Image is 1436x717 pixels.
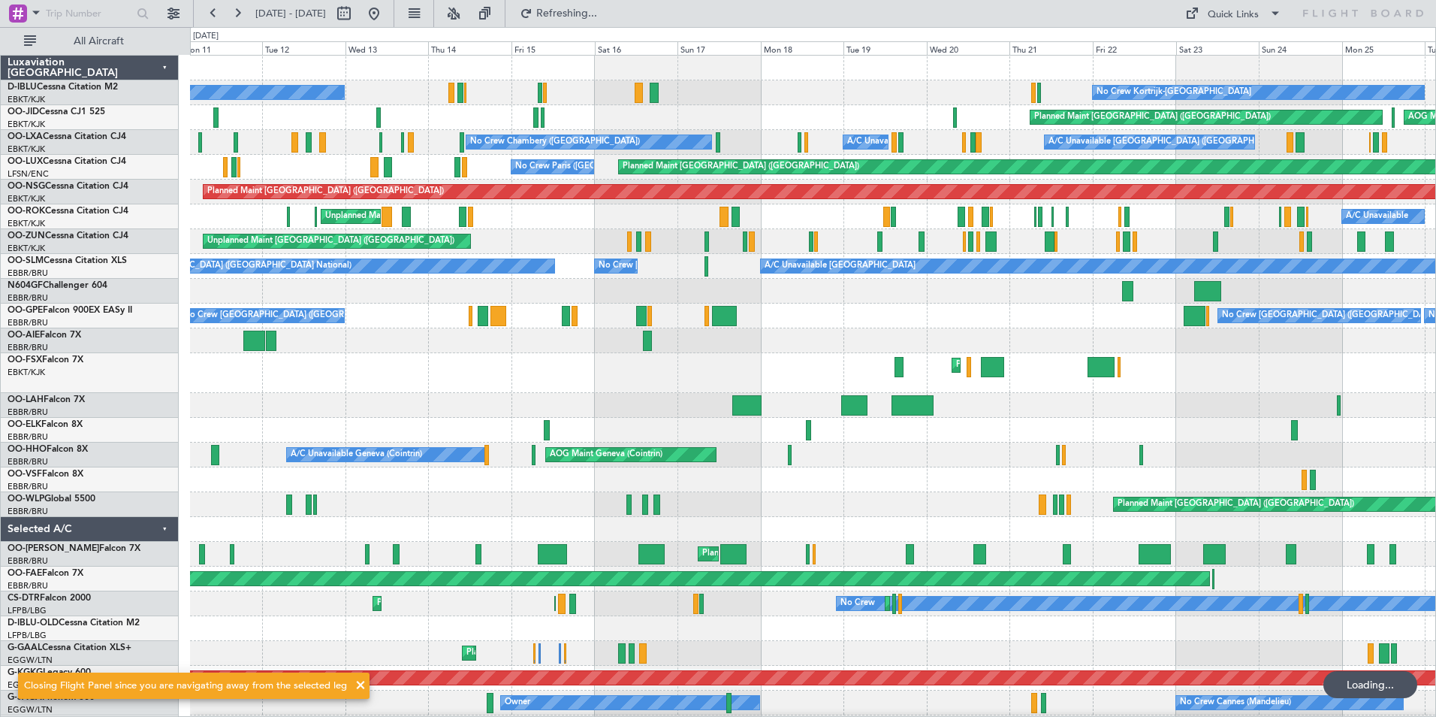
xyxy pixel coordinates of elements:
div: Tue 12 [262,41,345,55]
a: LFPB/LBG [8,605,47,616]
span: Refreshing... [535,8,599,19]
span: OO-FAE [8,569,42,578]
button: Quick Links [1178,2,1289,26]
div: Tue 19 [843,41,927,55]
div: No Crew [GEOGRAPHIC_DATA] ([GEOGRAPHIC_DATA] National) [599,255,850,277]
div: Owner [505,691,530,714]
div: [DATE] [193,30,219,43]
div: Quick Links [1208,8,1259,23]
a: EBBR/BRU [8,555,48,567]
a: D-IBLUCessna Citation M2 [8,83,118,92]
a: EBKT/KJK [8,218,45,229]
div: Sat 23 [1176,41,1260,55]
div: No Crew Paris ([GEOGRAPHIC_DATA]) [515,156,664,178]
div: AOG Maint Geneva (Cointrin) [550,443,662,466]
a: EBBR/BRU [8,431,48,443]
div: No Crew [GEOGRAPHIC_DATA] ([GEOGRAPHIC_DATA] National) [183,304,435,327]
a: G-GAALCessna Citation XLS+ [8,643,131,652]
a: D-IBLU-OLDCessna Citation M2 [8,619,140,628]
span: OO-LXA [8,132,43,141]
div: No Crew Chambery ([GEOGRAPHIC_DATA]) [470,131,640,153]
a: N604GFChallenger 604 [8,281,107,290]
div: Thu 14 [428,41,511,55]
a: OO-FSXFalcon 7X [8,355,83,365]
a: OO-WLPGlobal 5500 [8,495,95,504]
div: Planned Maint Kortrijk-[GEOGRAPHIC_DATA] [956,354,1131,377]
div: A/C Unavailable [1346,205,1408,228]
div: Mon 18 [761,41,844,55]
div: Unplanned Maint [GEOGRAPHIC_DATA] ([GEOGRAPHIC_DATA]) [207,230,454,253]
a: LFPB/LBG [8,630,47,641]
div: Loading... [1323,671,1417,698]
span: OO-FSX [8,355,42,365]
div: No Crew [GEOGRAPHIC_DATA] ([GEOGRAPHIC_DATA] National) [100,255,351,277]
div: Planned Maint Sofia [889,592,966,615]
button: All Aircraft [17,29,163,53]
div: Fri 22 [1093,41,1176,55]
div: Closing Flight Panel since you are navigating away from the selected leg [24,679,347,694]
span: OO-ELK [8,420,41,429]
span: All Aircraft [39,36,158,47]
div: A/C Unavailable [GEOGRAPHIC_DATA] ([GEOGRAPHIC_DATA] National) [1048,131,1328,153]
span: N604GF [8,281,43,290]
a: EBKT/KJK [8,119,45,130]
span: OO-ROK [8,207,45,216]
a: EBKT/KJK [8,144,45,155]
a: OO-[PERSON_NAME]Falcon 7X [8,544,140,553]
div: Fri 15 [511,41,595,55]
span: OO-ZUN [8,231,45,241]
div: Planned Maint [GEOGRAPHIC_DATA] ([GEOGRAPHIC_DATA]) [207,180,444,203]
span: OO-LUX [8,157,43,166]
a: OO-NSGCessna Citation CJ4 [8,182,128,191]
input: Trip Number [46,2,132,25]
a: EBBR/BRU [8,481,48,492]
a: OO-ELKFalcon 8X [8,420,83,429]
a: CS-DTRFalcon 2000 [8,594,91,603]
button: Refreshing... [513,2,603,26]
div: A/C Unavailable [GEOGRAPHIC_DATA] [765,255,916,277]
div: Wed 13 [345,41,429,55]
a: OO-FAEFalcon 7X [8,569,83,578]
span: CS-DTR [8,594,40,603]
span: OO-GPE [8,306,43,315]
span: OO-WLP [8,495,44,504]
div: Unplanned Maint [GEOGRAPHIC_DATA]-[GEOGRAPHIC_DATA] [325,205,568,228]
span: [DATE] - [DATE] [255,7,326,20]
div: Thu 21 [1009,41,1093,55]
span: OO-HHO [8,445,47,454]
div: Wed 20 [927,41,1010,55]
a: OO-JIDCessna CJ1 525 [8,107,105,116]
div: Sun 17 [677,41,761,55]
a: OO-LXACessna Citation CJ4 [8,132,126,141]
a: OO-ZUNCessna Citation CJ4 [8,231,128,241]
a: EBBR/BRU [8,456,48,467]
span: OO-SLM [8,256,44,265]
a: OO-SLMCessna Citation XLS [8,256,127,265]
span: G-GAAL [8,643,42,652]
a: OO-GPEFalcon 900EX EASy II [8,306,132,315]
span: OO-NSG [8,182,45,191]
a: EBKT/KJK [8,193,45,204]
a: EBBR/BRU [8,580,48,591]
div: Planned Maint [GEOGRAPHIC_DATA] ([GEOGRAPHIC_DATA]) [1034,106,1271,129]
a: OO-ROKCessna Citation CJ4 [8,207,128,216]
div: A/C Unavailable [GEOGRAPHIC_DATA] ([GEOGRAPHIC_DATA] National) [847,131,1127,153]
a: OO-AIEFalcon 7X [8,331,81,340]
div: Planned Maint Sofia [377,592,454,615]
div: Mon 11 [179,41,263,55]
a: EBBR/BRU [8,268,48,279]
a: OO-HHOFalcon 8X [8,445,88,454]
a: LFSN/ENC [8,168,49,180]
span: OO-AIE [8,331,40,340]
div: A/C Unavailable Geneva (Cointrin) [291,443,422,466]
a: EBBR/BRU [8,407,48,418]
div: Planned Maint [GEOGRAPHIC_DATA] ([GEOGRAPHIC_DATA]) [623,156,859,178]
div: Planned Maint [GEOGRAPHIC_DATA] ([GEOGRAPHIC_DATA]) [1118,493,1354,516]
a: EBBR/BRU [8,292,48,304]
a: OO-LUXCessna Citation CJ4 [8,157,126,166]
div: No Crew Cannes (Mandelieu) [1180,691,1291,714]
a: EBBR/BRU [8,342,48,353]
a: OO-LAHFalcon 7X [8,395,85,404]
div: Mon 25 [1342,41,1425,55]
a: EBKT/KJK [8,243,45,254]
